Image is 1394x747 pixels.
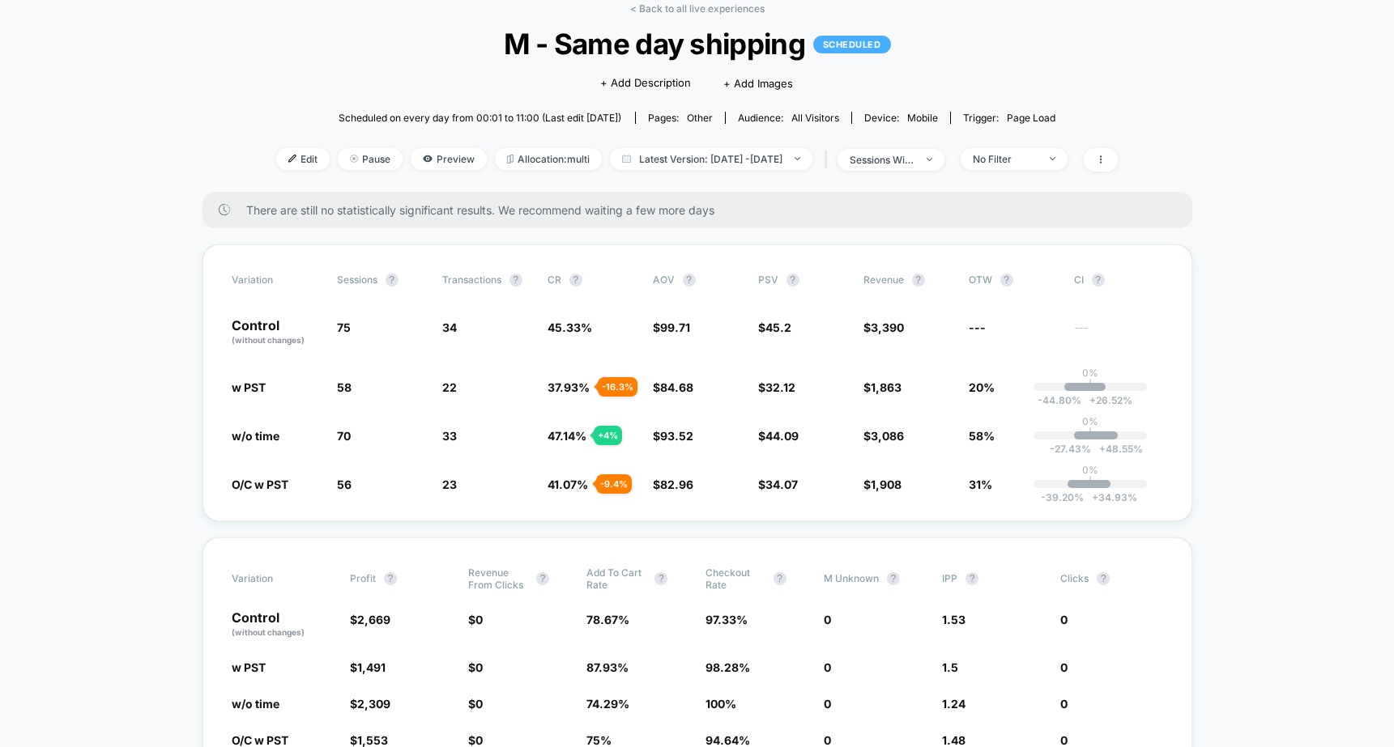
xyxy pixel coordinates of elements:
span: w PST [232,380,266,394]
span: -39.20 % [1041,491,1084,503]
button: ? [683,274,696,286]
span: other [687,112,713,124]
span: + [1099,443,1106,455]
span: 0 [1060,697,1068,711]
span: 3,086 [871,429,904,443]
div: sessions with impression [850,154,914,166]
span: | [821,148,838,172]
span: 0 [1060,613,1068,626]
span: 1.24 [942,697,966,711]
span: 0 [475,660,483,674]
button: ? [569,274,582,286]
span: $ [653,380,693,394]
span: 20% [969,380,995,394]
span: IPP [942,572,957,584]
span: Revenue From Clicks [468,567,528,591]
span: 0 [1060,733,1068,747]
span: w/o time [232,697,279,711]
span: 34.07 [765,477,798,491]
span: --- [969,320,986,334]
button: ? [887,572,900,585]
span: 0 [824,613,831,626]
p: 0% [1082,415,1098,427]
span: $ [863,429,904,443]
div: + 4 % [594,426,622,445]
button: ? [912,274,925,286]
span: 48.55 % [1091,443,1143,455]
span: M - Same day shipping [318,27,1076,61]
span: 1,863 [871,380,902,394]
span: $ [350,613,390,626]
span: 31% [969,477,992,491]
span: $ [863,477,902,491]
img: rebalance [507,155,514,163]
span: 3,390 [871,320,904,334]
span: + Add Images [723,77,793,90]
span: 100 % [706,697,736,711]
span: + Add Description [600,75,691,91]
span: Page Load [1007,112,1055,124]
span: 0 [1060,660,1068,674]
span: (without changes) [232,627,305,637]
span: 78.67 % [586,613,629,626]
button: ? [386,274,399,286]
span: 93.52 [660,429,693,443]
span: $ [350,697,390,711]
button: ? [536,572,549,585]
span: Latest Version: [DATE] - [DATE] [610,148,812,170]
button: ? [1000,274,1013,286]
span: $ [758,477,798,491]
p: Control [232,611,334,639]
img: edit [288,155,296,163]
span: + [1089,394,1096,406]
span: $ [653,320,690,334]
img: end [927,158,932,161]
button: ? [966,572,978,585]
span: 47.14 % [548,429,586,443]
span: Scheduled on every day from 00:01 to 11:00 (Last edit [DATE]) [339,112,621,124]
span: $ [468,733,483,747]
button: ? [774,572,787,585]
span: $ [863,380,902,394]
span: -44.80 % [1038,394,1081,406]
span: 1,553 [357,733,388,747]
span: 0 [475,697,483,711]
span: -27.43 % [1050,443,1091,455]
span: O/C w PST [232,477,288,491]
span: CI [1074,274,1163,286]
span: 70 [337,429,351,443]
span: + [1092,491,1098,503]
span: 45.33 % [548,320,592,334]
span: $ [758,320,791,334]
span: 2,309 [357,697,390,711]
span: $ [758,380,795,394]
span: There are still no statistically significant results. We recommend waiting a few more days [246,203,1160,217]
div: Pages: [648,112,713,124]
span: 0 [824,660,831,674]
button: ? [1097,572,1110,585]
p: 0% [1082,464,1098,476]
span: w PST [232,660,266,674]
span: CR [548,274,561,286]
p: SCHEDULED [813,36,891,53]
span: 37.93 % [548,380,590,394]
span: $ [350,733,388,747]
img: calendar [622,155,631,163]
span: 58 [337,380,352,394]
span: Device: [851,112,950,124]
span: 22 [442,380,457,394]
span: 58% [969,429,995,443]
a: < Back to all live experiences [630,2,765,15]
span: Transactions [442,274,501,286]
span: 34.93 % [1084,491,1137,503]
span: Pause [338,148,403,170]
span: 1,491 [357,660,386,674]
div: Audience: [738,112,839,124]
p: Control [232,319,321,346]
span: M Unknown [824,572,879,584]
span: 99.71 [660,320,690,334]
p: | [1089,427,1092,439]
span: 87.93 % [586,660,629,674]
span: $ [653,429,693,443]
span: All Visitors [791,112,839,124]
